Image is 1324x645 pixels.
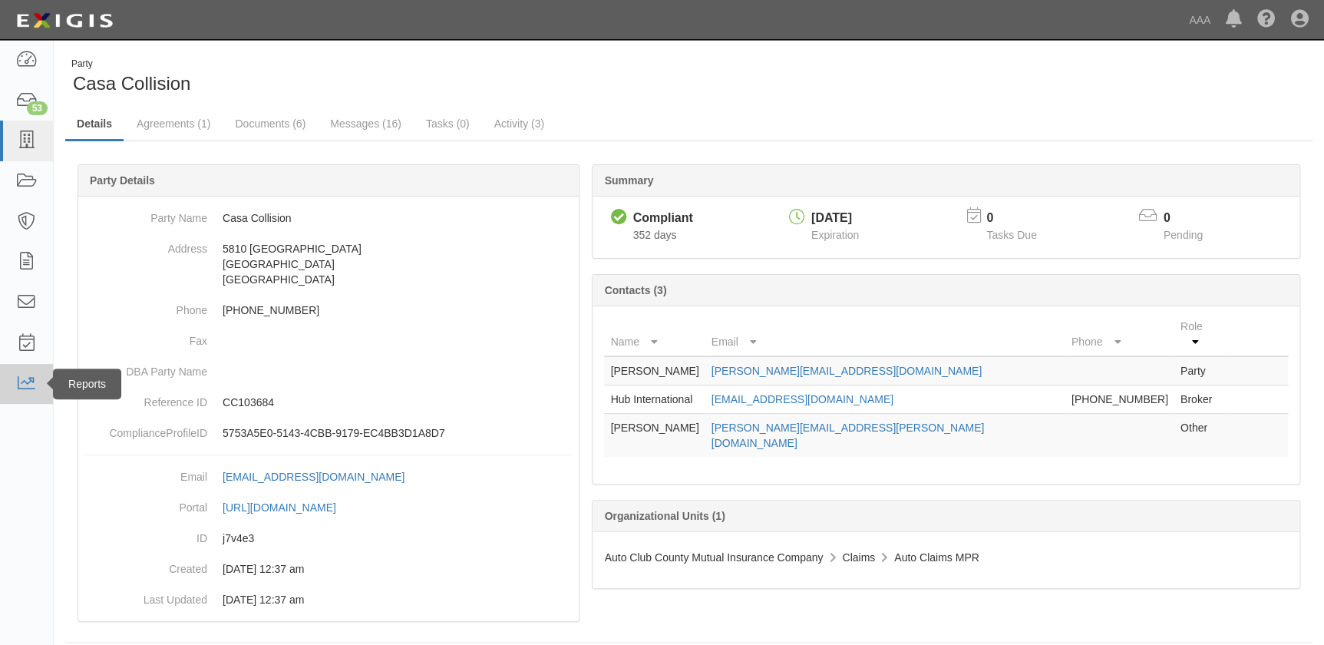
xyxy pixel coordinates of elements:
[84,584,573,615] dd: 03/10/2023 12:37 am
[84,203,573,233] dd: Casa Collision
[84,584,207,607] dt: Last Updated
[223,108,317,139] a: Documents (6)
[223,501,353,514] a: [URL][DOMAIN_NAME]
[1174,313,1227,356] th: Role
[894,551,979,564] span: Auto Claims MPR
[84,418,207,441] dt: ComplianceProfileID
[223,395,573,410] p: CC103684
[84,326,207,349] dt: Fax
[84,387,207,410] dt: Reference ID
[604,313,705,356] th: Name
[604,414,705,458] td: [PERSON_NAME]
[1065,313,1174,356] th: Phone
[1174,356,1227,385] td: Party
[986,229,1036,241] span: Tasks Due
[84,233,573,295] dd: 5810 [GEOGRAPHIC_DATA] [GEOGRAPHIC_DATA] [GEOGRAPHIC_DATA]
[1164,210,1222,227] p: 0
[223,469,404,485] div: [EMAIL_ADDRESS][DOMAIN_NAME]
[414,108,481,139] a: Tasks (0)
[712,365,982,377] a: [PERSON_NAME][EMAIL_ADDRESS][DOMAIN_NAME]
[712,422,985,449] a: [PERSON_NAME][EMAIL_ADDRESS][PERSON_NAME][DOMAIN_NAME]
[84,461,207,485] dt: Email
[84,356,207,379] dt: DBA Party Name
[712,393,893,405] a: [EMAIL_ADDRESS][DOMAIN_NAME]
[632,229,676,241] span: Since 10/02/2024
[811,210,859,227] div: [DATE]
[1174,414,1227,458] td: Other
[1065,385,1174,414] td: [PHONE_NUMBER]
[84,523,207,546] dt: ID
[610,210,626,226] i: Compliant
[84,203,207,226] dt: Party Name
[12,7,117,35] img: logo-5460c22ac91f19d4615b14bd174203de0afe785f0fc80cf4dbbc73dc1793850b.png
[84,554,207,577] dt: Created
[73,73,190,94] span: Casa Collision
[811,229,859,241] span: Expiration
[705,313,1065,356] th: Email
[84,554,573,584] dd: 03/10/2023 12:37 am
[1257,11,1276,29] i: Help Center - Complianz
[604,510,725,522] b: Organizational Units (1)
[483,108,556,139] a: Activity (3)
[90,174,155,187] b: Party Details
[223,471,421,483] a: [EMAIL_ADDRESS][DOMAIN_NAME]
[71,58,190,71] div: Party
[604,284,666,296] b: Contacts (3)
[65,58,678,97] div: Casa Collision
[84,523,573,554] dd: j7v4e3
[604,174,653,187] b: Summary
[65,108,124,141] a: Details
[986,210,1055,227] p: 0
[84,233,207,256] dt: Address
[1181,5,1218,35] a: AAA
[604,551,823,564] span: Auto Club County Mutual Insurance Company
[84,295,207,318] dt: Phone
[604,385,705,414] td: Hub International
[604,356,705,385] td: [PERSON_NAME]
[223,425,573,441] p: 5753A5E0-5143-4CBB-9179-EC4BB3D1A8D7
[84,492,207,515] dt: Portal
[84,295,573,326] dd: [PHONE_NUMBER]
[842,551,875,564] span: Claims
[632,210,692,227] div: Compliant
[125,108,222,139] a: Agreements (1)
[53,369,121,399] div: Reports
[1174,385,1227,414] td: Broker
[319,108,413,139] a: Messages (16)
[27,101,48,115] div: 53
[1164,229,1203,241] span: Pending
